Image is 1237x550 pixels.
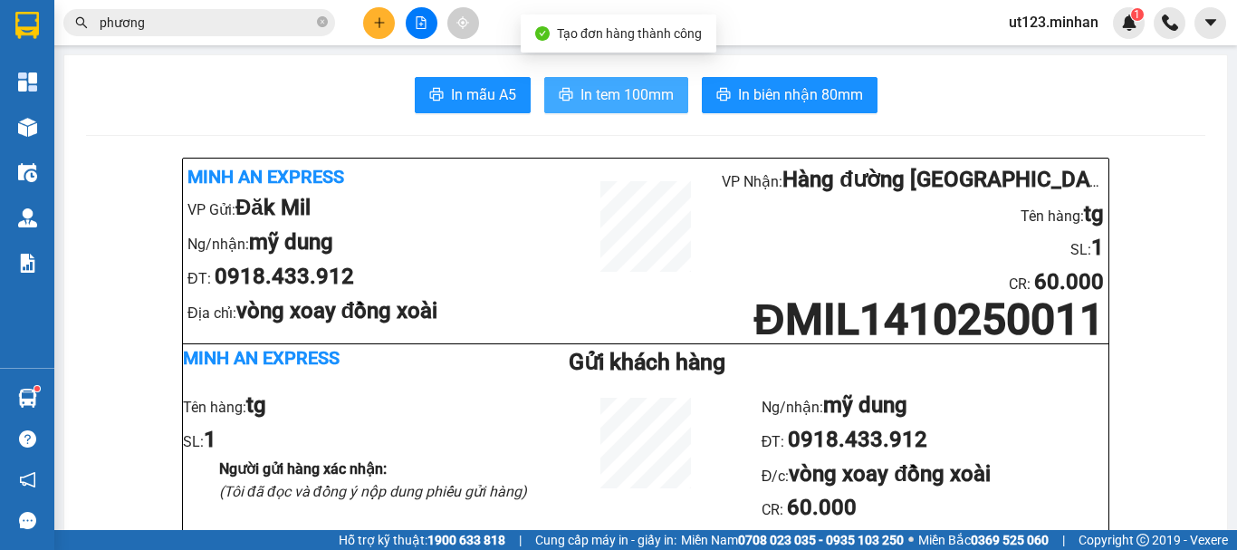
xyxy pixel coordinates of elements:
span: In biên nhận 80mm [738,83,863,106]
button: aim [447,7,479,39]
sup: 1 [34,386,40,391]
span: caret-down [1203,14,1219,31]
b: tg [246,392,266,418]
span: In mẫu A5 [451,83,516,106]
strong: 1900 633 818 [427,533,505,547]
li: SL: [183,423,530,458]
img: solution-icon [18,254,37,273]
span: printer [716,87,731,104]
span: ⚪️ [908,536,914,544]
li: 18:07 [DATE] [798,526,1108,548]
div: Dãy 4-B15 bến xe [GEOGRAPHIC_DATA] [118,15,302,81]
b: 1 [1091,235,1104,260]
li: Tên hàng: [722,198,1104,232]
b: Minh An Express [187,166,344,188]
strong: 0369 525 060 [971,533,1049,547]
div: Đăk Mil [15,15,105,59]
b: tg [1084,201,1104,227]
li: CR : [722,265,1104,300]
button: file-add [406,7,437,39]
span: In tem 100mm [580,83,674,106]
li: Tên hàng: [183,389,530,423]
li: ĐT: [762,423,1108,458]
span: printer [429,87,444,104]
span: question-circle [19,430,36,448]
b: vòng xoay đồng xoài [789,461,991,487]
span: plus [373,16,386,29]
span: | [1062,530,1065,550]
button: caret-down [1194,7,1226,39]
b: 60.000 [787,495,857,520]
sup: 1 [1131,8,1144,21]
span: Gửi: [15,17,43,36]
div: 0822865600 [118,102,302,128]
span: Tạo đơn hàng thành công [557,26,702,41]
span: message [19,512,36,529]
button: printerIn mẫu A5 [415,77,531,113]
li: VP Nhận: [722,163,1104,198]
li: ĐT: [187,260,570,294]
b: Hàng đường [GEOGRAPHIC_DATA] [782,167,1123,192]
b: Đăk Mil [235,195,311,220]
b: 60.000 [1034,269,1104,294]
b: Gửi khách hàng [569,349,725,375]
img: warehouse-icon [18,208,37,227]
span: Hỗ trợ kỹ thuật: [339,530,505,550]
img: icon-new-feature [1121,14,1137,31]
img: phone-icon [1162,14,1178,31]
span: Nhận: [118,17,161,36]
img: dashboard-icon [18,72,37,92]
span: file-add [415,16,427,29]
img: logo-vxr [15,12,39,39]
span: Miền Nam [681,530,904,550]
b: 0918.433.912 [788,427,927,452]
b: mỹ dung [823,392,907,418]
button: printerIn biên nhận 80mm [702,77,877,113]
li: Địa chỉ: [187,294,570,329]
button: printerIn tem 100mm [544,77,688,113]
span: copyright [1136,534,1149,546]
span: search [75,16,88,29]
span: close-circle [317,14,328,32]
b: Minh An Express [183,347,340,369]
b: Người gửi hàng xác nhận : [219,460,387,478]
b: 1 [204,427,216,452]
b: vòng xoay đồng xoài [236,298,438,323]
li: Đ/c: [762,458,1108,492]
span: ut123.minhan [994,11,1113,34]
span: check-circle [535,26,550,41]
span: 1 [1134,8,1140,21]
li: Ng/nhận: [187,226,570,260]
b: mỹ dung [249,229,333,255]
i: (Tôi đã đọc và đồng ý nộp dung phiếu gửi hàng) [219,483,527,500]
img: warehouse-icon [18,163,37,182]
li: Ng/nhận: [762,389,1108,423]
input: Tìm tên, số ĐT hoặc mã đơn [100,13,313,33]
span: Miền Bắc [918,530,1049,550]
img: warehouse-icon [18,118,37,137]
img: warehouse-icon [18,389,37,408]
span: close-circle [317,16,328,27]
span: printer [559,87,573,104]
strong: 0708 023 035 - 0935 103 250 [738,533,904,547]
li: SL: [722,231,1104,265]
h1: ĐMIL1410250011 [722,300,1104,339]
span: | [519,530,522,550]
span: aim [456,16,469,29]
span: notification [19,471,36,488]
button: plus [363,7,395,39]
span: Cung cấp máy in - giấy in: [535,530,676,550]
div: chuẩn [118,81,302,102]
li: VP Gửi: [187,191,570,226]
b: 0918.433.912 [215,264,354,289]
